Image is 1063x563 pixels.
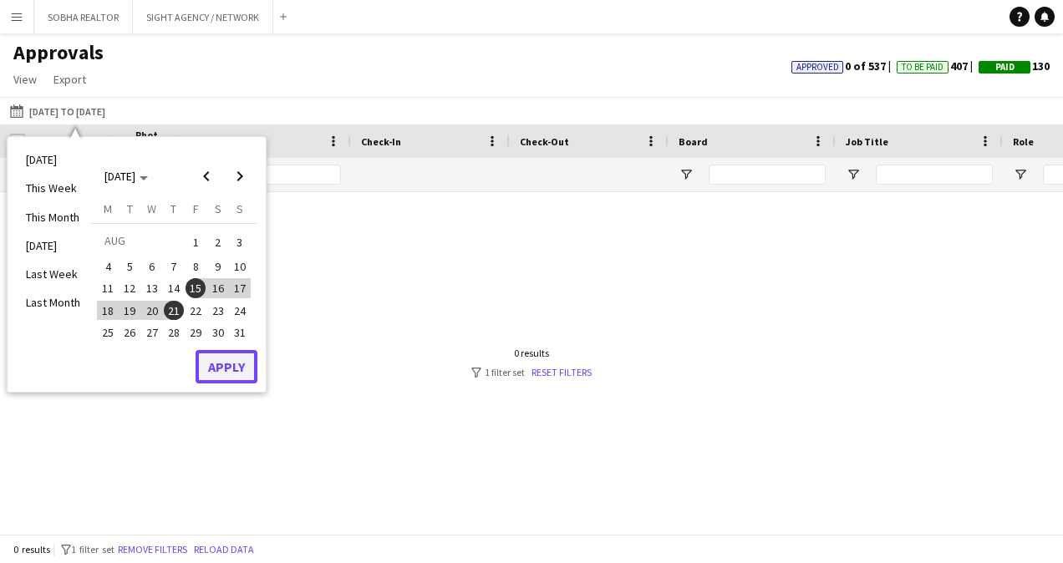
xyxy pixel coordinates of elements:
span: 28 [164,322,184,342]
span: 24 [230,301,250,321]
span: 19 [120,301,140,321]
span: View [13,72,37,87]
button: 23-08-2025 [206,299,228,321]
button: 02-08-2025 [206,230,228,256]
button: Previous month [190,160,223,193]
span: 14 [164,278,184,298]
span: Photo [135,129,162,154]
li: Last Week [16,260,90,288]
span: 9 [208,256,228,276]
li: This Month [16,203,90,231]
td: AUG [97,230,185,256]
span: 8 [186,256,206,276]
input: Name Filter Input [232,165,341,185]
button: 28-08-2025 [163,322,185,343]
span: 17 [230,278,250,298]
button: 24-08-2025 [229,299,251,321]
span: Board [679,135,708,148]
button: 01-08-2025 [185,230,206,256]
span: W [147,201,156,216]
button: Choose month and year [98,161,155,191]
button: 04-08-2025 [97,256,119,277]
button: 21-08-2025 [163,299,185,321]
button: 18-08-2025 [97,299,119,321]
span: Export [53,72,86,87]
span: 2 [208,231,228,254]
span: 30 [208,322,228,342]
button: 26-08-2025 [119,322,140,343]
li: [DATE] [16,145,90,174]
span: Check-Out [520,135,569,148]
span: 25 [98,322,118,342]
button: 16-08-2025 [206,277,228,299]
span: 29 [186,322,206,342]
span: 4 [98,256,118,276]
input: Column with Header Selection [10,134,25,149]
span: 22 [186,301,206,321]
button: Remove filters [114,540,191,559]
button: 19-08-2025 [119,299,140,321]
div: 0 results [471,347,592,359]
span: 13 [142,278,162,298]
button: 08-08-2025 [185,256,206,277]
span: 3 [230,231,250,254]
button: Reload data [191,540,257,559]
button: 11-08-2025 [97,277,119,299]
button: 25-08-2025 [97,322,119,343]
li: [DATE] [16,231,90,260]
button: 06-08-2025 [141,256,163,277]
button: Open Filter Menu [846,167,861,182]
span: 1 [186,231,206,254]
span: Name [202,135,229,148]
span: To Be Paid [902,62,943,73]
span: 18 [98,301,118,321]
li: Last Month [16,288,90,317]
div: 1 filter set [471,366,592,378]
a: Reset filters [531,366,592,378]
span: 1 filter set [71,543,114,555]
button: Open Filter Menu [1013,167,1028,182]
button: 12-08-2025 [119,277,140,299]
button: 17-08-2025 [229,277,251,299]
span: 5 [120,256,140,276]
li: This Week [16,174,90,202]
span: Check-In [361,135,401,148]
span: 407 [897,58,979,74]
button: 20-08-2025 [141,299,163,321]
span: 6 [142,256,162,276]
span: S [215,201,221,216]
button: Next month [223,160,257,193]
span: Date [35,135,58,148]
button: 15-08-2025 [185,277,206,299]
a: Export [47,68,93,90]
button: Open Filter Menu [679,167,694,182]
button: Apply [196,350,257,383]
span: M [104,201,112,216]
button: 07-08-2025 [163,256,185,277]
button: 22-08-2025 [185,299,206,321]
button: 13-08-2025 [141,277,163,299]
span: 16 [208,278,228,298]
button: SIGHT AGENCY / NETWORK [133,1,273,33]
span: T [170,201,176,216]
button: SOBHA REALTOR [34,1,133,33]
span: 10 [230,256,250,276]
span: [DATE] [104,169,135,184]
span: 21 [164,301,184,321]
span: Job Title [846,135,888,148]
span: Paid [995,62,1015,73]
span: 20 [142,301,162,321]
span: 23 [208,301,228,321]
button: 31-08-2025 [229,322,251,343]
button: 10-08-2025 [229,256,251,277]
span: F [193,201,199,216]
span: 15 [186,278,206,298]
button: 03-08-2025 [229,230,251,256]
span: 12 [120,278,140,298]
span: Role [1013,135,1034,148]
span: Approved [796,62,839,73]
span: 31 [230,322,250,342]
button: 14-08-2025 [163,277,185,299]
button: 27-08-2025 [141,322,163,343]
span: S [237,201,243,216]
